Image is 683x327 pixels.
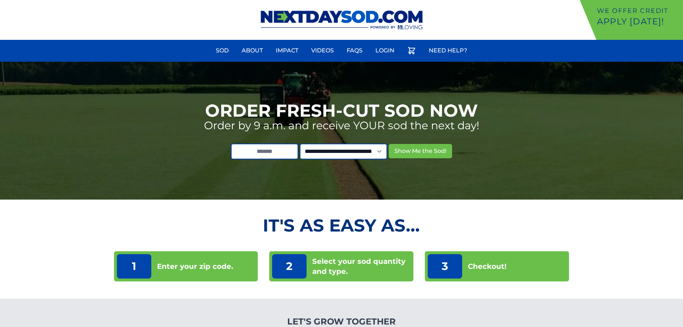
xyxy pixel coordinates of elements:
a: Login [371,42,399,59]
p: 1 [117,254,151,279]
p: We offer Credit [597,6,680,16]
a: Need Help? [424,42,471,59]
a: Videos [307,42,338,59]
p: 2 [272,254,307,279]
a: About [237,42,267,59]
h2: It's as Easy As... [114,217,569,234]
p: 3 [428,254,462,279]
button: Show Me the Sod! [389,144,452,158]
h1: Order Fresh-Cut Sod Now [205,102,478,119]
p: Checkout! [468,261,507,271]
p: Select your sod quantity and type. [312,256,411,276]
a: Impact [271,42,303,59]
a: Sod [212,42,233,59]
p: Apply [DATE]! [597,16,680,27]
p: Order by 9 a.m. and receive YOUR sod the next day! [204,119,479,132]
a: FAQs [342,42,367,59]
p: Enter your zip code. [157,261,233,271]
